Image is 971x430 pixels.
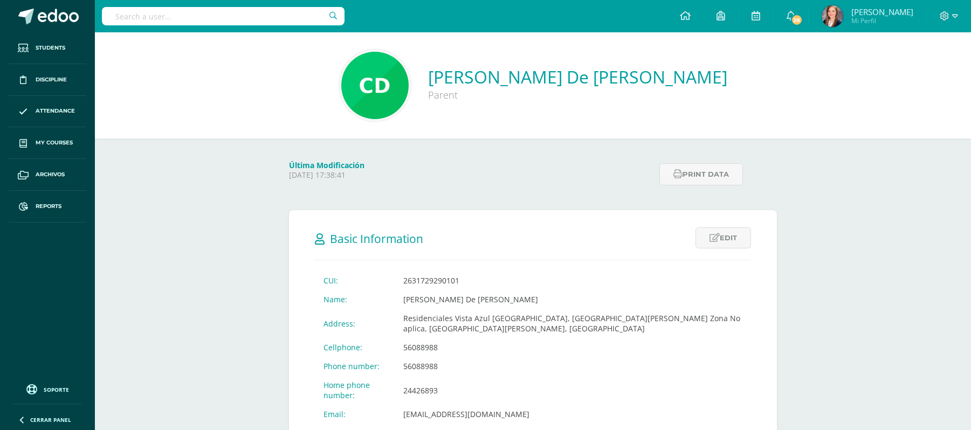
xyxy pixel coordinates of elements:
a: Archivos [9,159,86,191]
img: 102a7d95efef8699e3648f006217f9d0.png [341,52,409,119]
p: [DATE] 17:38:41 [289,170,653,180]
span: Mi Perfil [851,16,913,25]
h4: Última Modificación [289,160,653,170]
td: Residenciales Vista Azul [GEOGRAPHIC_DATA], [GEOGRAPHIC_DATA][PERSON_NAME] Zona No aplica, [GEOGR... [395,309,751,338]
img: 30b41a60147bfd045cc6c38be83b16e6.png [822,5,843,27]
td: 24426893 [395,376,751,405]
a: Reports [9,191,86,223]
div: Parent [428,88,727,101]
a: Edit [695,227,751,248]
span: Reports [36,202,61,211]
td: 56088988 [395,338,751,357]
span: Attendance [36,107,75,115]
td: Home phone number: [315,376,395,405]
span: Cerrar panel [30,416,71,424]
td: Phone number: [315,357,395,376]
td: CUI: [315,271,395,290]
td: Email: [315,405,395,424]
span: Soporte [44,386,69,393]
span: Basic Information [330,231,423,246]
td: [EMAIL_ADDRESS][DOMAIN_NAME] [395,405,751,424]
a: Attendance [9,96,86,128]
span: Discipline [36,75,67,84]
a: Discipline [9,64,86,96]
td: [PERSON_NAME] De [PERSON_NAME] [395,290,751,309]
input: Search a user… [102,7,345,25]
td: 56088988 [395,357,751,376]
span: [PERSON_NAME] [851,6,913,17]
a: Soporte [13,382,82,396]
a: My courses [9,127,86,159]
a: [PERSON_NAME] De [PERSON_NAME] [428,65,727,88]
span: My courses [36,138,73,147]
span: 28 [791,14,803,26]
td: Name: [315,290,395,309]
span: Archivos [36,170,65,179]
td: 2631729290101 [395,271,751,290]
td: Cellphone: [315,338,395,357]
a: Students [9,32,86,64]
button: Print data [659,163,743,185]
td: Address: [315,309,395,338]
span: Students [36,44,65,52]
